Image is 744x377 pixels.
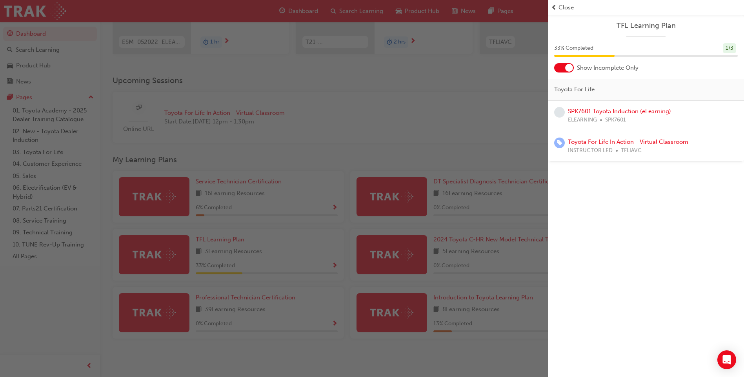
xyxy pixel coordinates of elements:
[568,138,688,145] a: Toyota For Life In Action - Virtual Classroom
[568,146,613,155] span: INSTRUCTOR LED
[723,43,736,54] div: 1 / 3
[717,350,736,369] div: Open Intercom Messenger
[568,108,671,115] a: SPK7601 Toyota Induction (eLearning)
[554,44,593,53] span: 33 % Completed
[558,3,574,12] span: Close
[551,3,557,12] span: prev-icon
[621,146,642,155] span: TFLIAVC
[554,85,595,94] span: Toyota For Life
[605,116,626,125] span: SPK7601
[554,138,565,148] span: learningRecordVerb_ENROLL-icon
[554,107,565,118] span: learningRecordVerb_NONE-icon
[554,21,738,30] a: TFL Learning Plan
[577,63,638,72] span: Show Incomplete Only
[568,116,597,125] span: ELEARNING
[551,3,741,12] button: prev-iconClose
